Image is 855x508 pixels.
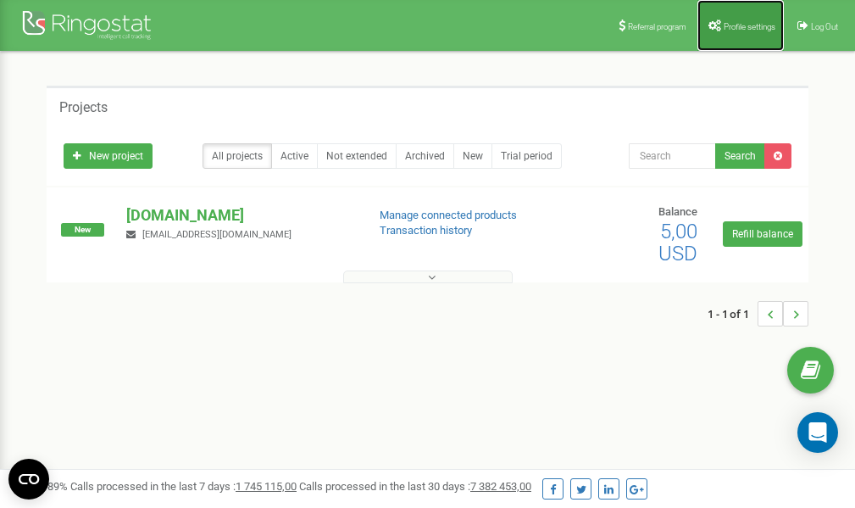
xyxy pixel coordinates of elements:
[470,480,531,493] u: 7 382 453,00
[708,301,758,327] span: 1 - 1 of 1
[380,224,472,237] a: Transaction history
[658,220,697,265] span: 5,00 USD
[317,143,397,169] a: Not extended
[380,209,517,221] a: Manage connected products
[491,143,562,169] a: Trial period
[126,204,352,226] p: [DOMAIN_NAME]
[724,22,775,31] span: Profile settings
[396,143,454,169] a: Archived
[723,221,802,247] a: Refill balance
[811,22,838,31] span: Log Out
[203,143,272,169] a: All projects
[708,284,808,343] nav: ...
[797,412,838,453] div: Open Intercom Messenger
[271,143,318,169] a: Active
[61,223,104,237] span: New
[236,480,297,493] u: 1 745 115,00
[299,480,531,493] span: Calls processed in the last 30 days :
[59,100,108,115] h5: Projects
[142,229,291,240] span: [EMAIL_ADDRESS][DOMAIN_NAME]
[64,143,153,169] a: New project
[629,143,716,169] input: Search
[715,143,765,169] button: Search
[658,205,697,218] span: Balance
[70,480,297,493] span: Calls processed in the last 7 days :
[453,143,492,169] a: New
[8,459,49,500] button: Open CMP widget
[628,22,686,31] span: Referral program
